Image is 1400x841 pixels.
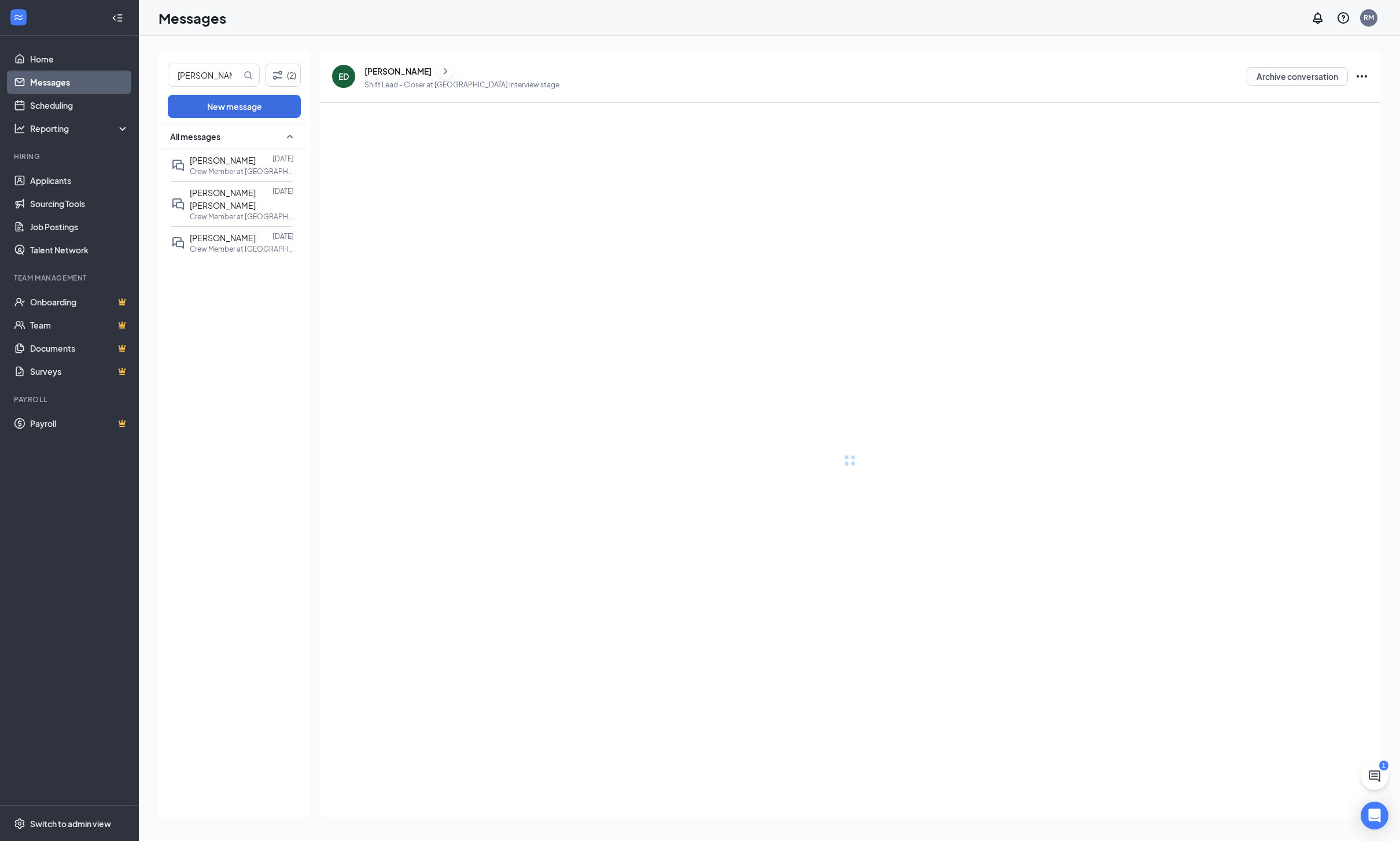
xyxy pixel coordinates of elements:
[190,233,256,243] span: [PERSON_NAME]
[168,64,241,86] input: Search
[1355,69,1369,83] svg: Ellipses
[271,68,285,82] svg: Filter
[272,154,294,164] p: [DATE]
[171,197,185,211] svg: DoubleChat
[190,167,294,176] p: Crew Member at [GEOGRAPHIC_DATA]
[30,290,129,313] a: OnboardingCrown
[266,64,301,87] button: Filter (2)
[338,71,349,82] div: ED
[190,155,256,165] span: [PERSON_NAME]
[159,8,226,28] h1: Messages
[30,238,129,261] a: Talent Network
[1368,769,1381,783] svg: ChatActive
[30,192,129,215] a: Sourcing Tools
[1379,761,1388,770] div: 1
[112,12,123,24] svg: Collapse
[283,130,297,143] svg: SmallChevronUp
[272,231,294,241] p: [DATE]
[30,360,129,383] a: SurveysCrown
[1361,762,1388,790] button: ChatActive
[13,12,24,23] svg: WorkstreamLogo
[30,169,129,192] a: Applicants
[244,71,253,80] svg: MagnifyingGlass
[30,71,129,94] a: Messages
[14,152,127,161] div: Hiring
[30,123,130,134] div: Reporting
[14,123,25,134] svg: Analysis
[30,215,129,238] a: Job Postings
[1247,67,1348,86] button: Archive conversation
[14,273,127,283] div: Team Management
[364,65,432,77] div: [PERSON_NAME]
[190,244,294,254] p: Crew Member at [GEOGRAPHIC_DATA]
[1364,13,1374,23] div: RM
[30,313,129,337] a: TeamCrown
[30,412,129,435] a: PayrollCrown
[30,337,129,360] a: DocumentsCrown
[190,212,294,222] p: Crew Member at [GEOGRAPHIC_DATA]
[190,187,256,211] span: [PERSON_NAME] [PERSON_NAME]
[170,131,220,142] span: All messages
[30,47,129,71] a: Home
[14,394,127,404] div: Payroll
[171,158,185,172] svg: DoubleChat
[30,94,129,117] a: Scheduling
[168,95,301,118] button: New message
[364,80,559,90] p: Shift Lead - Closer at [GEOGRAPHIC_DATA] Interview stage
[171,236,185,250] svg: DoubleChat
[30,818,111,829] div: Switch to admin view
[1336,11,1350,25] svg: QuestionInfo
[14,818,25,829] svg: Settings
[272,186,294,196] p: [DATE]
[1361,802,1388,829] div: Open Intercom Messenger
[437,62,454,80] button: ChevronRight
[440,64,451,78] svg: ChevronRight
[1311,11,1325,25] svg: Notifications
